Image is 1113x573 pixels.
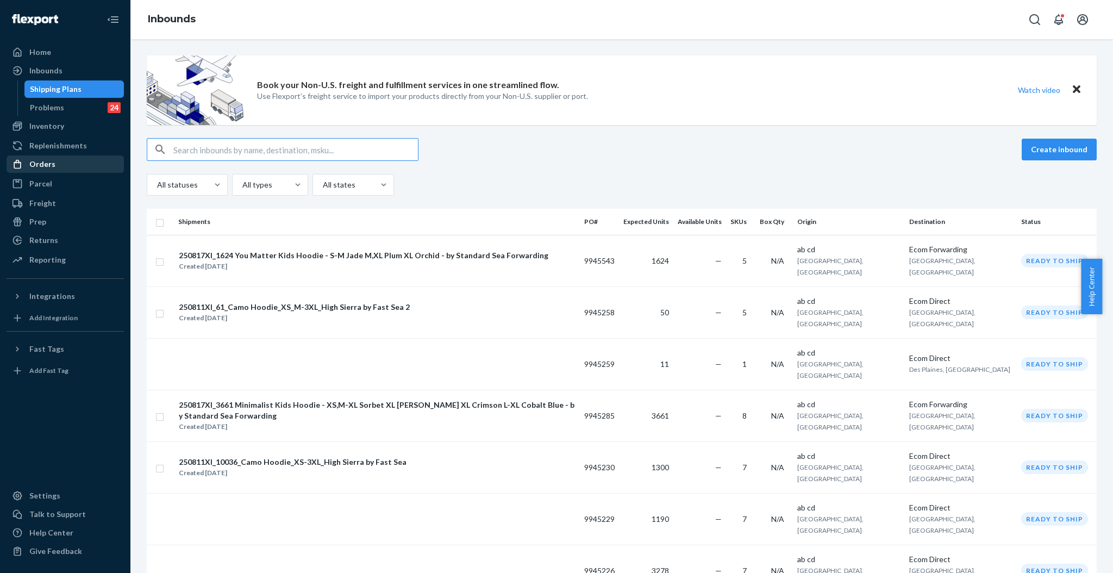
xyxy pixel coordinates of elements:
div: Ecom Direct [909,554,1012,565]
span: N/A [771,463,784,472]
div: Ecom Direct [909,451,1012,462]
div: ab cd [797,347,901,358]
a: Prep [7,213,124,231]
p: Book your Non-U.S. freight and fulfillment services in one streamlined flow. [257,79,559,91]
button: Help Center [1081,259,1102,314]
span: 7 [742,514,747,524]
span: [GEOGRAPHIC_DATA], [GEOGRAPHIC_DATA] [797,515,864,534]
div: Problems [30,102,64,113]
div: ab cd [797,502,901,513]
div: Add Fast Tag [29,366,68,375]
span: — [715,514,722,524]
input: All types [241,179,242,190]
td: 9945229 [580,493,619,545]
a: Help Center [7,524,124,541]
div: Prep [29,216,46,227]
button: Give Feedback [7,543,124,560]
span: [GEOGRAPHIC_DATA], [GEOGRAPHIC_DATA] [909,308,976,328]
div: Ecom Direct [909,296,1012,307]
span: 7 [742,463,747,472]
img: Flexport logo [12,14,58,25]
div: ab cd [797,451,901,462]
span: — [715,411,722,420]
a: Parcel [7,175,124,192]
a: Problems24 [24,99,124,116]
a: Reporting [7,251,124,269]
span: 3661 [652,411,669,420]
div: Settings [29,490,60,501]
button: Open Search Box [1024,9,1046,30]
a: Add Integration [7,309,124,327]
a: Settings [7,487,124,505]
th: Shipments [174,209,580,235]
div: Ecom Direct [909,502,1012,513]
a: Add Fast Tag [7,362,124,379]
input: All statuses [156,179,157,190]
div: Created [DATE] [179,468,407,478]
div: Ready to ship [1021,254,1088,267]
span: N/A [771,514,784,524]
div: Replenishments [29,140,87,151]
span: Des Plaines, [GEOGRAPHIC_DATA] [909,365,1010,373]
div: 24 [108,102,121,113]
div: Created [DATE] [179,421,575,432]
div: Ecom Forwarding [909,399,1012,410]
td: 9945230 [580,441,619,493]
span: 8 [742,411,747,420]
a: Shipping Plans [24,80,124,98]
div: Give Feedback [29,546,82,557]
th: Status [1017,209,1097,235]
span: [GEOGRAPHIC_DATA], [GEOGRAPHIC_DATA] [797,308,864,328]
button: Create inbound [1022,139,1097,160]
th: Available Units [673,209,726,235]
a: Talk to Support [7,506,124,523]
span: — [715,308,722,317]
div: 250811XI_10036_Camo Hoodie_XS-3XL_High Sierra by Fast Sea [179,457,407,468]
a: Home [7,43,124,61]
div: Ready to ship [1021,512,1088,526]
td: 9945543 [580,235,619,286]
div: Freight [29,198,56,209]
div: 250817XI_1624 You Matter Kids Hoodie - S-M Jade M,XL Plum XL Orchid - by Standard Sea Forwarding [179,250,548,261]
div: Created [DATE] [179,313,410,323]
span: [GEOGRAPHIC_DATA], [GEOGRAPHIC_DATA] [797,360,864,379]
span: [GEOGRAPHIC_DATA], [GEOGRAPHIC_DATA] [909,463,976,483]
ol: breadcrumbs [139,4,204,35]
span: 5 [742,308,747,317]
td: 9945259 [580,338,619,390]
button: Open notifications [1048,9,1070,30]
th: Box Qty [755,209,793,235]
button: Fast Tags [7,340,124,358]
span: N/A [771,359,784,369]
div: ab cd [797,399,901,410]
div: Talk to Support [29,509,86,520]
span: 1300 [652,463,669,472]
div: Returns [29,235,58,246]
button: Watch video [1011,82,1067,98]
span: [GEOGRAPHIC_DATA], [GEOGRAPHIC_DATA] [797,257,864,276]
span: — [715,463,722,472]
div: Orders [29,159,55,170]
div: Ready to ship [1021,409,1088,422]
a: Returns [7,232,124,249]
span: 1624 [652,256,669,265]
div: Shipping Plans [30,84,82,95]
input: All states [322,179,323,190]
div: Parcel [29,178,52,189]
th: Destination [905,209,1017,235]
span: — [715,256,722,265]
div: Inbounds [29,65,62,76]
th: Expected Units [619,209,673,235]
div: Home [29,47,51,58]
span: [GEOGRAPHIC_DATA], [GEOGRAPHIC_DATA] [909,257,976,276]
button: Close [1070,82,1084,98]
span: 1 [742,359,747,369]
div: Add Integration [29,313,78,322]
span: 1190 [652,514,669,524]
div: 250811XI_61_Camo Hoodie_XS_M-3XL_High Sierra by Fast Sea 2 [179,302,410,313]
span: — [715,359,722,369]
div: Help Center [29,527,73,538]
span: N/A [771,308,784,317]
span: N/A [771,256,784,265]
